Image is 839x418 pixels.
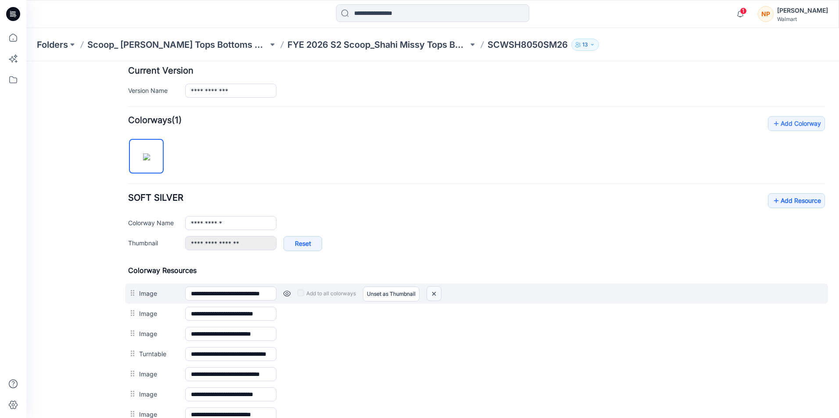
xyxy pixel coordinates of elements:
[113,308,150,317] label: Image
[287,39,468,51] a: FYE 2026 S2 Scoop_Shahi Missy Tops Bottoms Dresses Board
[113,227,150,237] label: Image
[113,247,150,257] label: Image
[758,6,774,22] div: NP
[102,131,157,142] span: SOFT SILVER
[742,132,799,147] a: Add Resource
[102,156,150,166] label: Colorway Name
[113,287,150,297] label: Turntable
[488,39,568,51] p: SCWSH8050SM26
[117,92,124,99] img: eyJhbGciOiJIUzI1NiIsImtpZCI6IjAiLCJzbHQiOiJzZXMiLCJ0eXAiOiJKV1QifQ.eyJkYXRhIjp7InR5cGUiOiJzdG9yYW...
[102,205,799,213] h4: Colorway Resources
[271,227,277,232] input: Add to all colorways
[113,348,150,358] label: Image
[582,40,588,50] p: 13
[337,225,393,240] a: Unset as Thumbnail
[271,225,330,239] label: Add to all colorways
[777,16,828,22] div: Walmart
[571,39,599,51] button: 13
[401,225,415,240] img: close-btn.svg
[37,39,68,51] a: Folders
[777,5,828,16] div: [PERSON_NAME]
[26,61,839,418] iframe: edit-style
[740,7,747,14] span: 1
[257,175,296,190] a: Reset
[87,39,268,51] a: Scoop_ [PERSON_NAME] Tops Bottoms Dresses
[102,177,150,186] label: Thumbnail
[113,267,150,277] label: Image
[113,328,150,337] label: Image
